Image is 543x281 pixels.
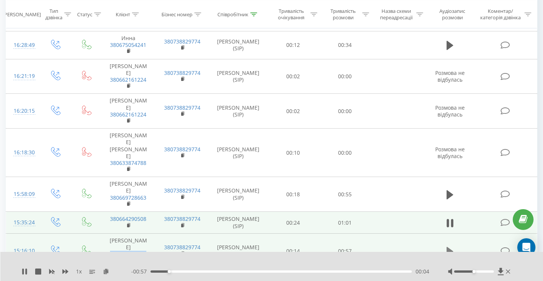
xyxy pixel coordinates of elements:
[267,94,319,129] td: 00:02
[326,8,360,21] div: Тривалість розмови
[164,215,200,222] a: 380738829774
[319,94,371,129] td: 00:00
[101,129,155,177] td: [PERSON_NAME] [PERSON_NAME]
[164,104,200,111] a: 380738829774
[319,129,371,177] td: 00:00
[319,212,371,234] td: 01:01
[319,31,371,59] td: 00:34
[164,38,200,45] a: 380738829774
[164,146,200,153] a: 380738829774
[45,8,62,21] div: Тип дзвінка
[416,268,429,275] span: 00:04
[101,31,155,59] td: Инна
[209,177,267,212] td: [PERSON_NAME] (SIP)
[209,31,267,59] td: [PERSON_NAME] (SIP)
[168,270,171,273] div: Accessibility label
[267,234,319,269] td: 00:14
[478,8,523,21] div: Коментар/категорія дзвінка
[101,234,155,269] td: [PERSON_NAME]
[14,38,31,53] div: 16:28:49
[14,187,31,202] div: 15:58:09
[161,11,192,17] div: Бізнес номер
[110,194,146,201] a: 380669728663
[209,129,267,177] td: [PERSON_NAME] (SIP)
[14,69,31,84] div: 16:21:19
[116,11,130,17] div: Клієнт
[432,8,473,21] div: Аудіозапис розмови
[110,111,146,118] a: 380662161224
[209,59,267,94] td: [PERSON_NAME] (SIP)
[131,268,150,275] span: - 00:57
[164,187,200,194] a: 380738829774
[267,177,319,212] td: 00:18
[319,234,371,269] td: 00:57
[267,129,319,177] td: 00:10
[319,59,371,94] td: 00:00
[14,104,31,118] div: 16:20:15
[110,41,146,48] a: 380675054241
[209,234,267,269] td: [PERSON_NAME] (SIP)
[517,238,535,256] div: Open Intercom Messenger
[473,270,476,273] div: Accessibility label
[164,244,200,251] a: 380738829774
[274,8,309,21] div: Тривалість очікування
[101,94,155,129] td: [PERSON_NAME]
[217,11,248,17] div: Співробітник
[76,268,82,275] span: 1 x
[435,104,465,118] span: Розмова не відбулась
[319,177,371,212] td: 00:55
[435,69,465,83] span: Розмова не відбулась
[435,146,465,160] span: Розмова не відбулась
[110,159,146,166] a: 380633874788
[101,177,155,212] td: [PERSON_NAME]
[267,212,319,234] td: 00:24
[267,59,319,94] td: 00:02
[378,8,414,21] div: Назва схеми переадресації
[14,215,31,230] div: 15:35:24
[101,59,155,94] td: [PERSON_NAME]
[3,11,41,17] div: [PERSON_NAME]
[14,145,31,160] div: 16:18:30
[14,244,31,258] div: 15:16:10
[110,251,146,258] a: 380673646694
[110,76,146,83] a: 380662161224
[77,11,92,17] div: Статус
[164,69,200,76] a: 380738829774
[110,215,146,222] a: 380664290508
[209,94,267,129] td: [PERSON_NAME] (SIP)
[209,212,267,234] td: [PERSON_NAME] (SIP)
[267,31,319,59] td: 00:12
